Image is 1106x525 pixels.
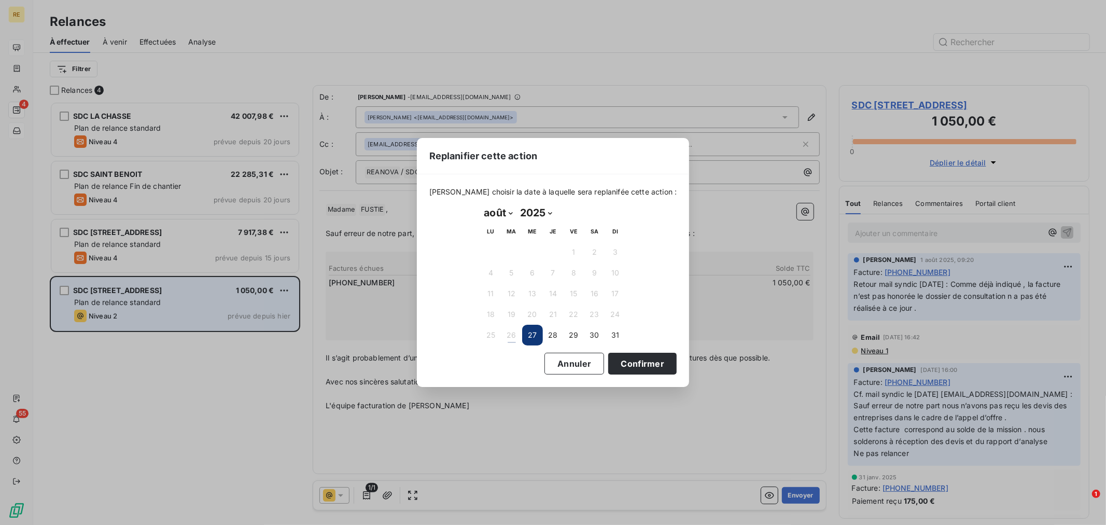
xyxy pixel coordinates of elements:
[564,221,584,242] th: vendredi
[501,325,522,346] button: 26
[481,304,501,325] button: 18
[481,221,501,242] th: lundi
[522,304,543,325] button: 20
[543,221,564,242] th: jeudi
[522,221,543,242] th: mercredi
[429,187,677,197] span: [PERSON_NAME] choisir la date à laquelle sera replanifée cette action :
[584,262,605,283] button: 9
[584,221,605,242] th: samedi
[564,304,584,325] button: 22
[584,325,605,346] button: 30
[605,262,626,283] button: 10
[564,242,584,262] button: 1
[605,304,626,325] button: 24
[564,262,584,283] button: 8
[501,262,522,283] button: 5
[584,304,605,325] button: 23
[608,353,677,375] button: Confirmer
[544,353,604,375] button: Annuler
[605,283,626,304] button: 17
[1071,490,1096,515] iframe: Intercom live chat
[429,149,538,163] span: Replanifier cette action
[1092,490,1100,498] span: 1
[522,283,543,304] button: 13
[481,262,501,283] button: 4
[605,221,626,242] th: dimanche
[564,325,584,346] button: 29
[605,325,626,346] button: 31
[543,262,564,283] button: 7
[501,283,522,304] button: 12
[564,283,584,304] button: 15
[605,242,626,262] button: 3
[543,325,564,346] button: 28
[522,325,543,346] button: 27
[522,262,543,283] button: 6
[481,283,501,304] button: 11
[543,304,564,325] button: 21
[584,242,605,262] button: 2
[543,283,564,304] button: 14
[481,325,501,346] button: 25
[584,283,605,304] button: 16
[501,304,522,325] button: 19
[501,221,522,242] th: mardi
